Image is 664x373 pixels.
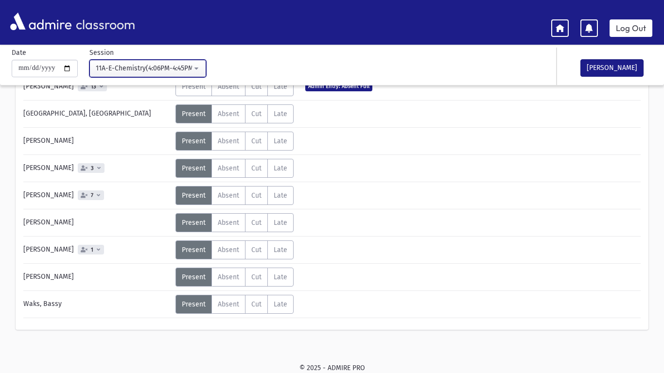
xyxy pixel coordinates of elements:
div: AttTypes [175,186,294,205]
div: AttTypes [175,104,294,123]
div: [PERSON_NAME] [18,213,175,232]
span: 1 [89,247,95,253]
span: Late [274,300,287,308]
div: AttTypes [175,268,294,287]
span: Late [274,219,287,227]
div: [PERSON_NAME] [18,268,175,287]
span: Present [182,191,206,200]
span: Cut [251,273,262,281]
span: Cut [251,300,262,308]
span: Late [274,246,287,254]
div: AttTypes [175,77,294,96]
span: Cut [251,137,262,145]
span: Cut [251,83,262,91]
span: 7 [89,192,95,199]
label: Date [12,48,26,58]
span: Absent [218,273,239,281]
span: Late [274,164,287,172]
div: [PERSON_NAME] [18,159,175,178]
span: Present [182,83,206,91]
span: Present [182,219,206,227]
label: Session [89,48,114,58]
span: Late [274,137,287,145]
span: Absent [218,246,239,254]
span: Absent [218,219,239,227]
span: Present [182,110,206,118]
span: 3 [89,165,96,171]
span: Absent [218,191,239,200]
span: Present [182,246,206,254]
button: [PERSON_NAME] [580,59,644,77]
div: [PERSON_NAME] [18,132,175,151]
div: AttTypes [175,240,294,259]
span: Absent [218,137,239,145]
span: Cut [251,164,262,172]
span: Absent [218,164,239,172]
div: [PERSON_NAME] [18,240,175,259]
div: © 2025 - ADMIRE PRO [16,363,648,373]
span: Absent [218,110,239,118]
div: AttTypes [175,213,294,232]
span: classroom [74,9,135,34]
div: AttTypes [175,295,294,314]
div: [GEOGRAPHIC_DATA], [GEOGRAPHIC_DATA] [18,104,175,123]
span: Cut [251,110,262,118]
span: Late [274,83,287,91]
span: Present [182,164,206,172]
span: Admin Entry: Absent Full [305,82,372,91]
span: Late [274,110,287,118]
span: 13 [89,84,98,90]
span: Absent [218,300,239,308]
div: [PERSON_NAME] [18,186,175,205]
span: Present [182,137,206,145]
div: AttTypes [175,159,294,178]
span: Present [182,300,206,308]
div: 11A-E-Chemistry(4:06PM-4:45PM) [96,63,192,73]
span: Present [182,273,206,281]
a: Log Out [610,19,652,37]
img: AdmirePro [8,10,74,33]
span: Cut [251,246,262,254]
span: Absent [218,83,239,91]
div: Waks, Bassy [18,295,175,314]
span: Cut [251,219,262,227]
span: Late [274,191,287,200]
div: AttTypes [175,132,294,151]
span: Cut [251,191,262,200]
span: Late [274,273,287,281]
div: [PERSON_NAME] [18,77,175,96]
button: 11A-E-Chemistry(4:06PM-4:45PM) [89,60,206,77]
